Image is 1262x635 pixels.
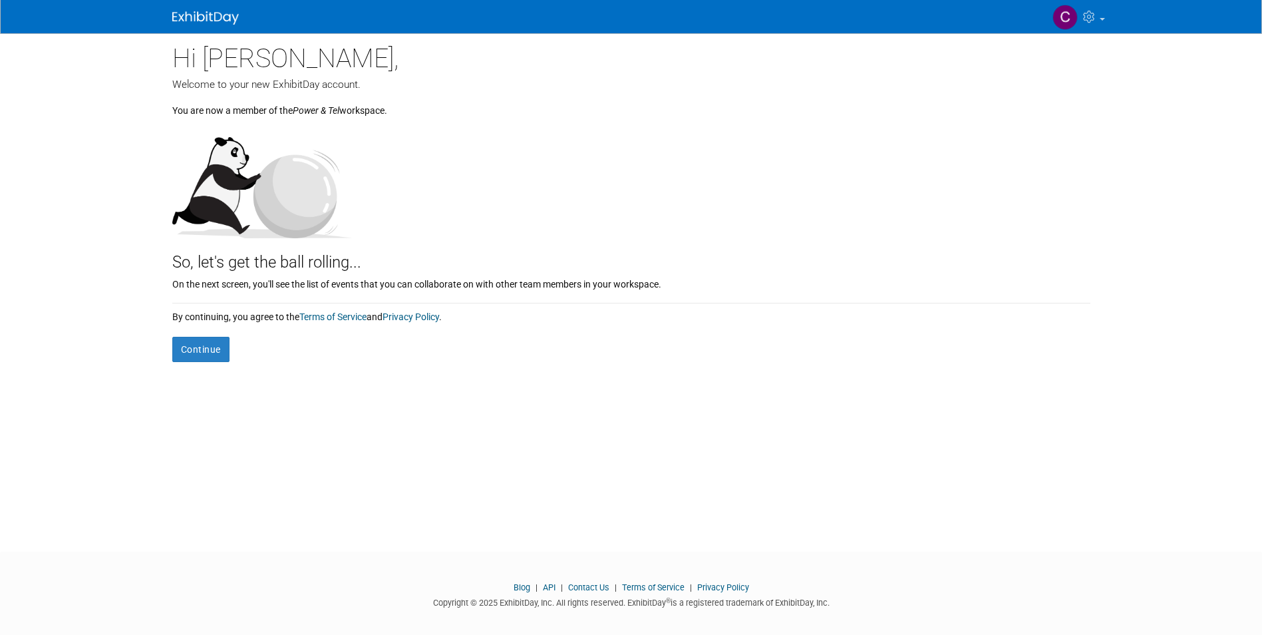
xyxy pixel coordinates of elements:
sup: ® [666,597,671,604]
img: Let's get the ball rolling [172,124,352,238]
a: Contact Us [568,582,609,592]
div: On the next screen, you'll see the list of events that you can collaborate on with other team mem... [172,274,1090,291]
span: | [557,582,566,592]
div: By continuing, you agree to the and . [172,304,1090,323]
div: Hi [PERSON_NAME], [172,33,1090,77]
span: | [611,582,620,592]
div: Welcome to your new ExhibitDay account. [172,77,1090,92]
a: Terms of Service [299,312,367,322]
a: Privacy Policy [383,312,439,322]
img: ExhibitDay [172,11,239,25]
div: You are now a member of the workspace. [172,92,1090,117]
img: Chris Anderson [1052,5,1078,30]
a: Privacy Policy [697,582,749,592]
i: Power & Tel [293,105,339,116]
a: Blog [514,582,530,592]
a: API [543,582,555,592]
span: | [687,582,695,592]
span: | [532,582,541,592]
button: Continue [172,337,230,362]
a: Terms of Service [622,582,685,592]
div: So, let's get the ball rolling... [172,238,1090,274]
